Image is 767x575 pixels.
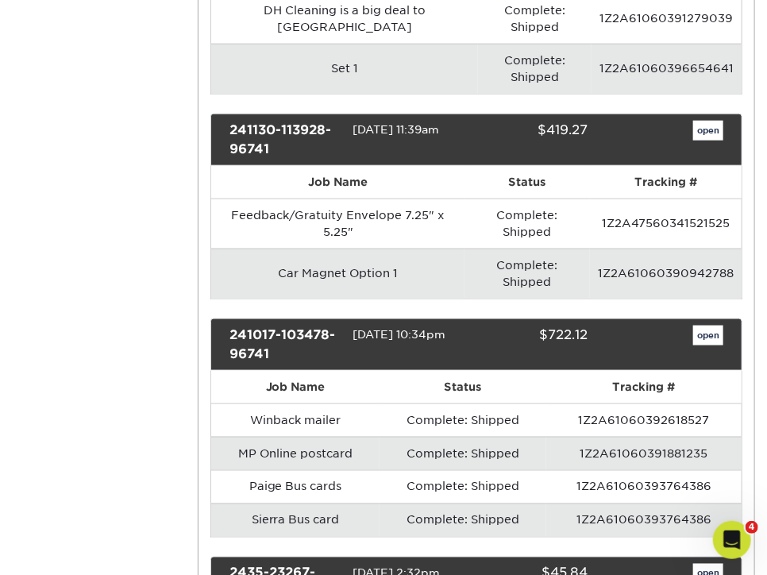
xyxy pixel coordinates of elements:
[353,123,440,136] span: [DATE] 11:39am
[746,521,758,534] span: 4
[546,371,742,403] th: Tracking #
[211,504,380,537] td: Sierra Bus card
[380,403,546,437] td: Complete: Shipped
[211,470,380,504] td: Paige Bus cards
[380,371,546,403] th: Status
[546,504,742,537] td: 1Z2A61060393764386
[380,504,546,537] td: Complete: Shipped
[353,328,446,341] span: [DATE] 10:34pm
[218,326,353,364] div: 241017-103478-96741
[464,199,590,249] td: Complete: Shipped
[693,121,723,141] a: open
[592,44,742,94] td: 1Z2A61060396654641
[590,199,742,249] td: 1Z2A47560341521525
[380,437,546,470] td: Complete: Shipped
[590,166,742,199] th: Tracking #
[464,249,590,299] td: Complete: Shipped
[693,326,723,346] a: open
[211,437,380,470] td: MP Online postcard
[380,470,546,504] td: Complete: Shipped
[546,403,742,437] td: 1Z2A61060392618527
[464,121,600,159] div: $419.27
[211,166,464,199] th: Job Name
[211,44,478,94] td: Set 1
[211,371,380,403] th: Job Name
[478,44,592,94] td: Complete: Shipped
[546,437,742,470] td: 1Z2A61060391881235
[546,470,742,504] td: 1Z2A61060393764386
[218,121,353,159] div: 241130-113928-96741
[211,199,464,249] td: Feedback/Gratuity Envelope 7.25" x 5.25"
[464,166,590,199] th: Status
[211,403,380,437] td: Winback mailer
[590,249,742,299] td: 1Z2A61060390942788
[464,326,600,364] div: $722.12
[713,521,751,559] iframe: Intercom live chat
[211,249,464,299] td: Car Magnet Option 1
